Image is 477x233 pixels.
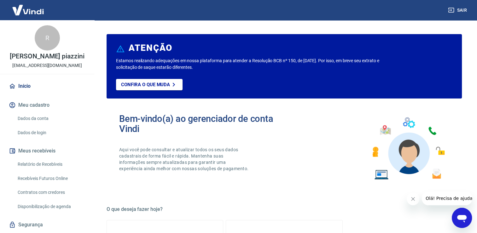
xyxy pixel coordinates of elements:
button: Meus recebíveis [8,144,87,158]
h2: Bem-vindo(a) ao gerenciador de conta Vindi [119,114,284,134]
a: Relatório de Recebíveis [15,158,87,171]
iframe: Botão para abrir a janela de mensagens [452,208,472,228]
img: Imagem de um avatar masculino com diversos icones exemplificando as funcionalidades do gerenciado... [367,114,449,183]
div: R [35,25,60,51]
iframe: Fechar mensagem [407,193,419,205]
p: [EMAIL_ADDRESS][DOMAIN_NAME] [12,62,82,69]
a: Início [8,79,87,93]
p: [PERSON_NAME] piazzini [10,53,84,60]
a: Disponibilização de agenda [15,200,87,213]
a: Contratos com credores [15,186,87,199]
h5: O que deseja fazer hoje? [107,206,462,212]
button: Meu cadastro [8,98,87,112]
a: Recebíveis Futuros Online [15,172,87,185]
p: Confira o que muda [121,82,170,87]
a: Confira o que muda [116,79,183,90]
p: Aqui você pode consultar e atualizar todos os seus dados cadastrais de forma fácil e rápida. Mant... [119,146,250,172]
a: Dados da conta [15,112,87,125]
h6: ATENÇÃO [129,45,172,51]
img: Vindi [8,0,49,20]
a: Segurança [8,218,87,232]
p: Estamos realizando adequações em nossa plataforma para atender a Resolução BCB nº 150, de [DATE].... [116,57,385,71]
iframe: Mensagem da empresa [422,191,472,205]
a: Dados de login [15,126,87,139]
span: Olá! Precisa de ajuda? [4,4,53,9]
button: Sair [447,4,469,16]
